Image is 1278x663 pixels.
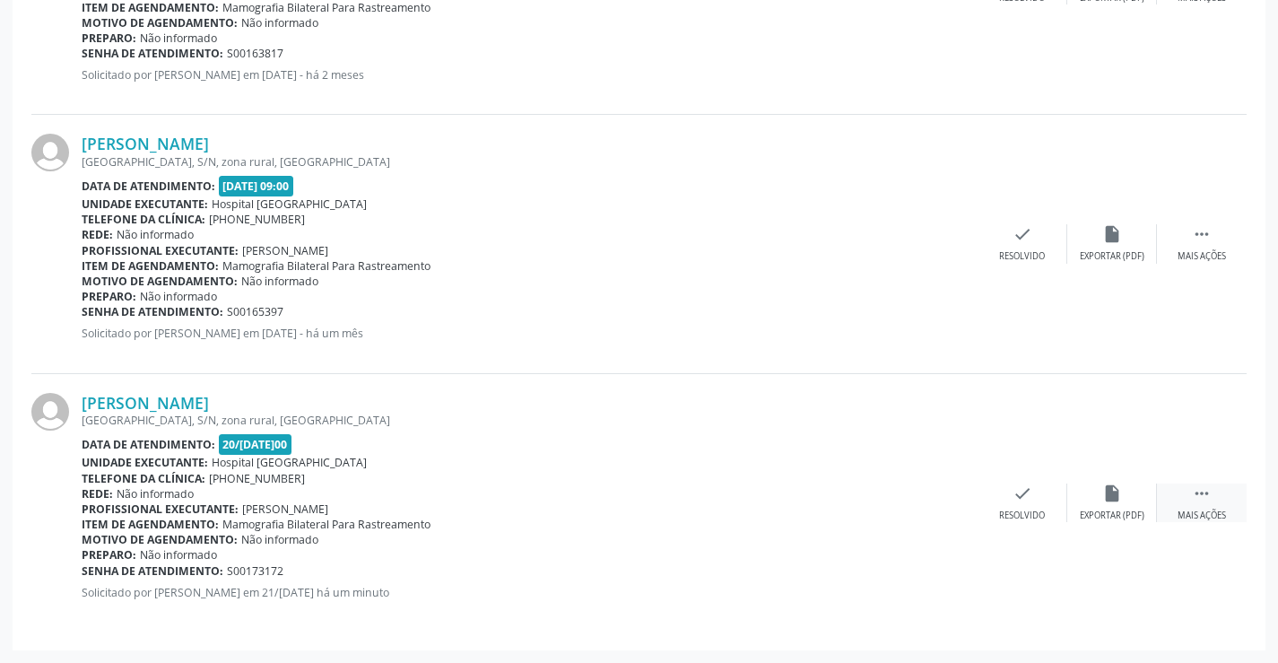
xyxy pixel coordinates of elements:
span: [PHONE_NUMBER] [209,212,305,227]
span: Não informado [241,532,318,547]
b: Rede: [82,486,113,502]
span: Mamografia Bilateral Para Rastreamento [222,517,430,532]
b: Senha de atendimento: [82,304,223,319]
div: Exportar (PDF) [1080,250,1144,263]
b: Motivo de agendamento: [82,274,238,289]
i:  [1192,224,1212,244]
a: [PERSON_NAME] [82,134,209,153]
span: Não informado [140,289,217,304]
i:  [1192,484,1212,503]
div: Mais ações [1178,510,1226,522]
p: Solicitado por [PERSON_NAME] em [DATE] - há um mês [82,326,978,341]
img: img [31,134,69,171]
p: Solicitado por [PERSON_NAME] em 21/[DATE] há um minuto [82,585,978,600]
span: Hospital [GEOGRAPHIC_DATA] [212,455,367,470]
b: Preparo: [82,547,136,563]
span: 20/[DATE]00 [219,434,292,455]
a: [PERSON_NAME] [82,393,209,413]
b: Telefone da clínica: [82,212,205,227]
div: Exportar (PDF) [1080,510,1144,522]
span: Não informado [140,547,217,563]
span: S00173172 [227,563,283,579]
span: [DATE] 09:00 [219,176,294,196]
span: Hospital [GEOGRAPHIC_DATA] [212,196,367,212]
div: Mais ações [1178,250,1226,263]
b: Data de atendimento: [82,179,215,194]
i: check [1013,224,1032,244]
div: [GEOGRAPHIC_DATA], S/N, zona rural, [GEOGRAPHIC_DATA] [82,413,978,428]
span: Não informado [117,486,194,502]
b: Data de atendimento: [82,437,215,452]
div: Resolvido [999,250,1045,263]
div: [GEOGRAPHIC_DATA], S/N, zona rural, [GEOGRAPHIC_DATA] [82,154,978,170]
b: Profissional executante: [82,502,239,517]
b: Motivo de agendamento: [82,15,238,31]
span: [PERSON_NAME] [242,502,328,517]
span: Não informado [241,274,318,289]
b: Preparo: [82,31,136,46]
b: Unidade executante: [82,455,208,470]
b: Senha de atendimento: [82,46,223,61]
i: insert_drive_file [1102,484,1122,503]
div: Resolvido [999,510,1045,522]
b: Item de agendamento: [82,517,219,532]
span: S00165397 [227,304,283,319]
b: Profissional executante: [82,243,239,258]
b: Item de agendamento: [82,258,219,274]
b: Unidade executante: [82,196,208,212]
span: Mamografia Bilateral Para Rastreamento [222,258,430,274]
span: Não informado [117,227,194,242]
span: S00163817 [227,46,283,61]
span: Não informado [140,31,217,46]
span: [PHONE_NUMBER] [209,471,305,486]
b: Motivo de agendamento: [82,532,238,547]
b: Preparo: [82,289,136,304]
span: [PERSON_NAME] [242,243,328,258]
p: Solicitado por [PERSON_NAME] em [DATE] - há 2 meses [82,67,978,83]
span: Não informado [241,15,318,31]
img: img [31,393,69,431]
b: Senha de atendimento: [82,563,223,579]
b: Rede: [82,227,113,242]
i: insert_drive_file [1102,224,1122,244]
b: Telefone da clínica: [82,471,205,486]
i: check [1013,484,1032,503]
